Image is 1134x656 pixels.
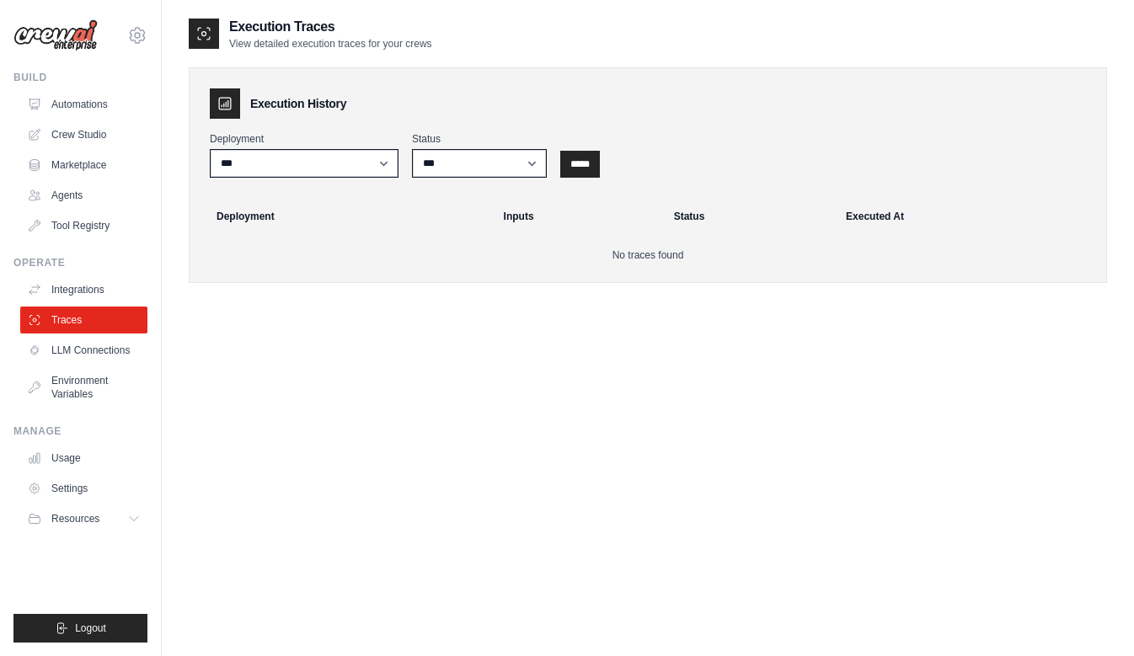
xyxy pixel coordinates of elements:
label: Deployment [210,132,399,146]
h2: Execution Traces [229,17,432,37]
a: Marketplace [20,152,147,179]
th: Executed At [836,198,1099,235]
a: LLM Connections [20,337,147,364]
span: Resources [51,512,99,525]
a: Automations [20,91,147,118]
th: Deployment [196,198,494,235]
a: Integrations [20,276,147,303]
a: Environment Variables [20,367,147,408]
th: Inputs [494,198,664,235]
a: Agents [20,182,147,209]
a: Settings [20,475,147,502]
span: Logout [75,621,106,635]
p: View detailed execution traces for your crews [229,37,432,51]
div: Manage [13,424,147,438]
button: Resources [20,505,147,532]
div: Operate [13,256,147,269]
button: Logout [13,614,147,643]
label: Status [412,132,547,146]
p: No traces found [210,248,1086,262]
h3: Execution History [250,95,346,112]
div: Build [13,71,147,84]
a: Tool Registry [20,212,147,239]
div: 聊天小组件 [1050,575,1134,656]
a: Crew Studio [20,121,147,148]
th: Status [664,198,836,235]
iframe: Chat Widget [1050,575,1134,656]
a: Traces [20,307,147,333]
img: Logo [13,19,98,51]
a: Usage [20,445,147,472]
